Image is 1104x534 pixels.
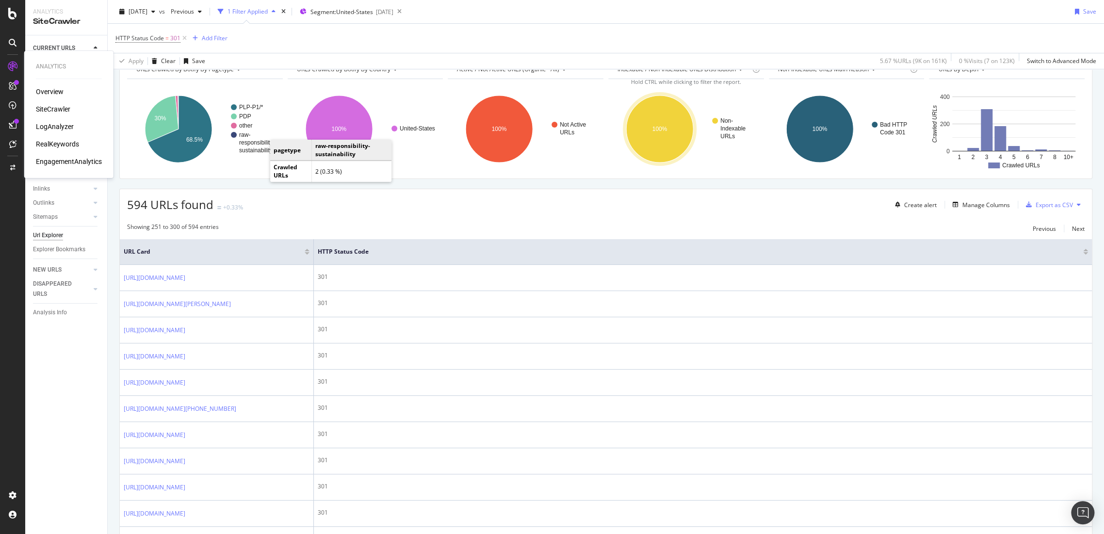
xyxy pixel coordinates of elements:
[129,7,147,16] span: 2025 Sep. 1st
[617,65,736,73] span: Indexable / Non-Indexable URLs distribution
[223,203,243,211] div: +0.33%
[492,126,507,132] text: 100%
[880,129,905,136] text: Code 301
[124,430,185,440] a: [URL][DOMAIN_NAME]
[36,122,74,131] a: LogAnalyzer
[115,4,159,19] button: [DATE]
[318,273,1088,281] div: 301
[136,65,234,73] span: URLs Crawled By Botify By pagetype
[36,104,70,114] a: SiteCrawler
[239,122,252,129] text: other
[33,43,75,53] div: CURRENT URLS
[33,265,91,275] a: NEW URLS
[985,154,989,161] text: 3
[376,8,393,16] div: [DATE]
[1026,154,1029,161] text: 6
[946,148,950,155] text: 0
[400,125,435,132] text: United-States
[124,273,185,283] a: [URL][DOMAIN_NAME]
[33,244,85,255] div: Explorer Bookmarks
[318,456,1088,465] div: 301
[192,57,205,65] div: Save
[1053,154,1056,161] text: 8
[33,265,62,275] div: NEW URLS
[239,147,273,154] text: sustainability
[1022,197,1073,212] button: Export as CSV
[769,87,923,171] svg: A chart.
[958,154,961,161] text: 1
[288,87,443,171] svg: A chart.
[33,279,91,299] a: DISAPPEARED URLS
[1036,201,1073,209] div: Export as CSV
[124,404,236,414] a: [URL][DOMAIN_NAME][PHONE_NUMBER]
[36,63,102,71] div: Analytics
[124,483,185,492] a: [URL][DOMAIN_NAME]
[279,7,288,16] div: times
[949,199,1010,210] button: Manage Columns
[1039,154,1043,161] text: 7
[148,53,176,69] button: Clear
[33,307,100,318] a: Analysis Info
[318,482,1088,491] div: 301
[36,87,64,97] a: Overview
[448,87,603,171] svg: A chart.
[214,4,279,19] button: 1 Filter Applied
[227,7,268,16] div: 1 Filter Applied
[167,7,194,16] span: Previous
[1027,57,1096,65] div: Switch to Advanced Mode
[457,65,559,73] span: Active / Not Active URLs (organic - all)
[33,230,100,241] a: Url Explorer
[318,247,1069,256] span: HTTP Status Code
[1071,501,1094,524] div: Open Intercom Messenger
[33,212,91,222] a: Sitemaps
[880,57,947,65] div: 5.67 % URLs ( 9K on 161K )
[33,307,67,318] div: Analysis Info
[33,244,100,255] a: Explorer Bookmarks
[33,8,99,16] div: Analytics
[124,509,185,518] a: [URL][DOMAIN_NAME]
[33,43,91,53] a: CURRENT URLS
[1071,4,1096,19] button: Save
[297,65,390,73] span: URLs Crawled By Botify By country
[36,157,102,166] div: EngagementAnalytics
[33,198,91,208] a: Outlinks
[239,131,250,138] text: raw-
[239,139,275,146] text: responsibility-
[938,65,978,73] span: URLs by Depth
[962,201,1010,209] div: Manage Columns
[33,16,99,27] div: SiteCrawler
[1012,154,1016,161] text: 5
[127,87,283,171] svg: A chart.
[1002,162,1039,169] text: Crawled URLs
[165,34,169,42] span: =
[1072,223,1085,234] button: Next
[959,57,1015,65] div: 0 % Visits ( 7 on 123K )
[812,126,827,132] text: 100%
[929,87,1083,171] svg: A chart.
[129,57,144,65] div: Apply
[891,197,937,212] button: Create alert
[33,198,54,208] div: Outlinks
[312,161,391,182] td: 2 (0.33 %)
[720,133,735,140] text: URLs
[318,377,1088,386] div: 301
[608,87,764,171] svg: A chart.
[1033,223,1056,234] button: Previous
[154,115,166,122] text: 30%
[202,34,227,42] div: Add Filter
[270,140,312,161] td: pagetype
[560,129,574,136] text: URLs
[239,104,263,111] text: PLP-P1/*
[124,299,231,309] a: [URL][DOMAIN_NAME][PERSON_NAME]
[1023,53,1096,69] button: Switch to Advanced Mode
[904,201,937,209] div: Create alert
[115,53,144,69] button: Apply
[189,32,227,44] button: Add Filter
[33,279,82,299] div: DISAPPEARED URLS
